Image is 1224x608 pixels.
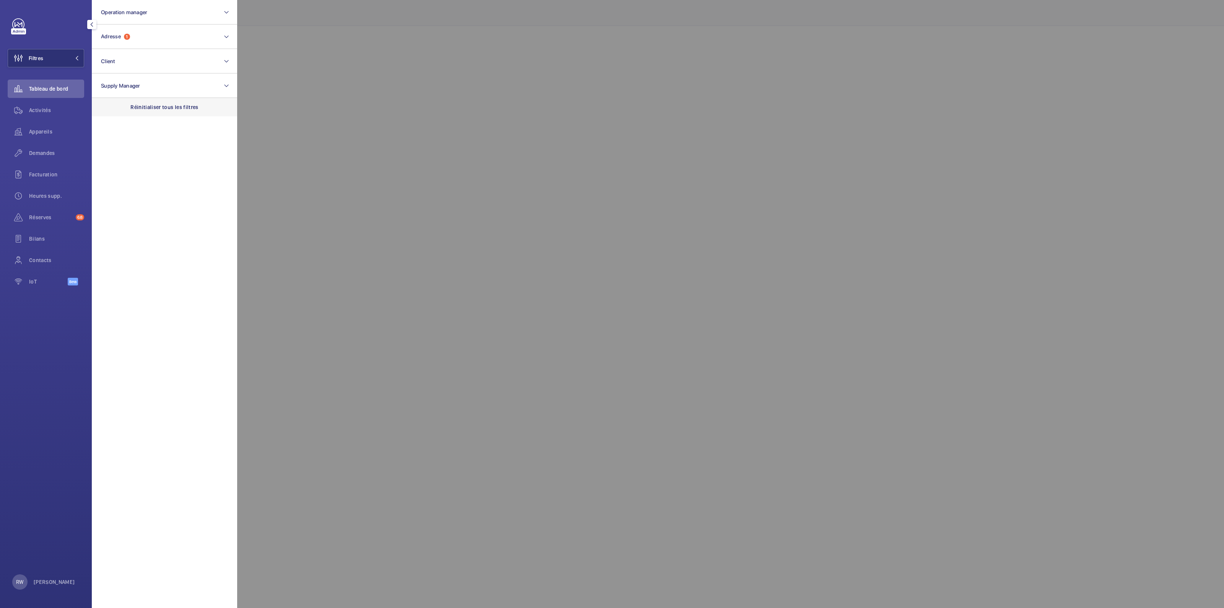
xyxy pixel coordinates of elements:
[29,54,43,62] span: Filtres
[76,214,84,220] span: 68
[29,106,84,114] span: Activités
[29,128,84,135] span: Appareils
[29,256,84,264] span: Contacts
[29,149,84,157] span: Demandes
[29,214,73,221] span: Réserves
[29,192,84,200] span: Heures supp.
[29,235,84,243] span: Bilans
[16,578,23,586] p: RW
[29,171,84,178] span: Facturation
[68,278,78,285] span: Beta
[34,578,75,586] p: [PERSON_NAME]
[29,278,68,285] span: IoT
[29,85,84,93] span: Tableau de bord
[8,49,84,67] button: Filtres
